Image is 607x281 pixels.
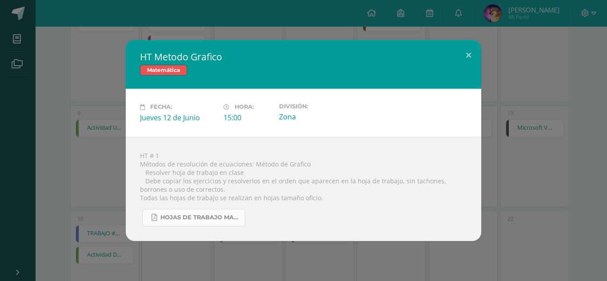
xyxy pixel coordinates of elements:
[235,104,254,111] span: Hora:
[224,113,272,123] div: 15:00
[140,113,216,123] div: Jueves 12 de Junio
[279,112,355,122] div: Zona
[160,214,240,221] span: hojas de trabajo Matematica 5to 2025.pdf
[456,40,481,70] button: Close (Esc)
[150,104,172,111] span: Fecha:
[126,137,481,241] div: HT # 1 Métodos de resolución de ecuaciones: Método de Grafico  Resolver hoja de trabajo en clase...
[140,65,187,75] span: Matemática
[279,103,355,110] label: División:
[142,209,245,226] a: hojas de trabajo Matematica 5to 2025.pdf
[140,51,467,63] h2: HT Metodo Grafico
